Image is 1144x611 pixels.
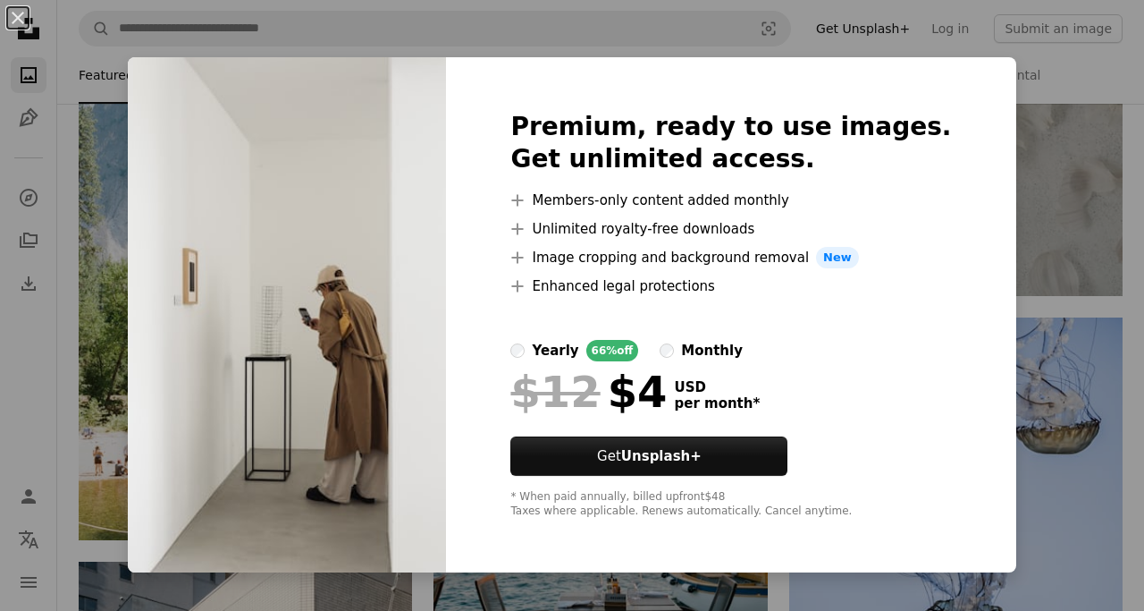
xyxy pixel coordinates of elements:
input: yearly66%off [510,344,525,358]
li: Members-only content added monthly [510,190,951,211]
h2: Premium, ready to use images. Get unlimited access. [510,111,951,175]
div: $4 [510,369,667,415]
input: monthly [660,344,674,358]
span: per month * [674,395,760,412]
li: Unlimited royalty-free downloads [510,218,951,240]
span: $12 [510,369,600,415]
div: 66% off [586,340,639,361]
li: Enhanced legal protections [510,276,951,297]
li: Image cropping and background removal [510,247,951,268]
img: premium_photo-1756286484838-a3ac225a4f56 [128,57,446,573]
span: USD [674,379,760,395]
div: monthly [681,340,743,361]
div: yearly [532,340,578,361]
strong: Unsplash+ [621,448,702,464]
div: * When paid annually, billed upfront $48 Taxes where applicable. Renews automatically. Cancel any... [510,490,951,519]
button: GetUnsplash+ [510,437,787,476]
span: New [816,247,859,268]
